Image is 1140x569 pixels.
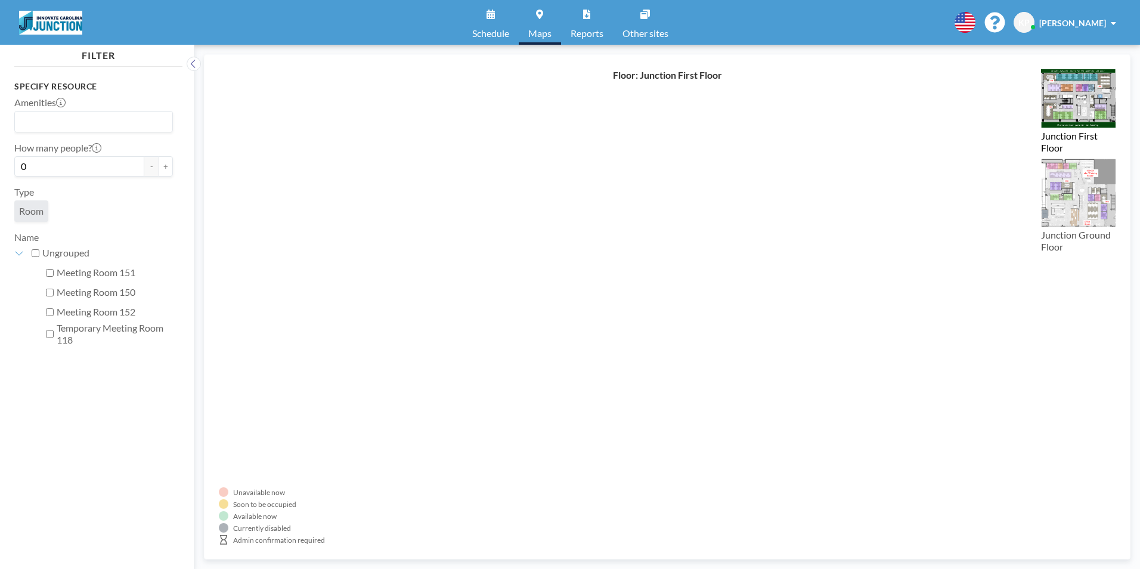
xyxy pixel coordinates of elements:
[571,29,603,38] span: Reports
[57,322,173,346] label: Temporary Meeting Room 118
[57,286,173,298] label: Meeting Room 150
[1018,17,1030,28] span: KP
[19,11,82,35] img: organization-logo
[1041,229,1111,252] label: Junction Ground Floor
[144,156,159,177] button: -
[14,97,66,109] label: Amenities
[233,488,285,497] div: Unavailable now
[42,247,173,259] label: Ungrouped
[57,267,173,279] label: Meeting Room 151
[14,142,101,154] label: How many people?
[233,536,325,545] div: Admin confirmation required
[1041,130,1098,153] label: Junction First Floor
[528,29,552,38] span: Maps
[233,500,296,509] div: Soon to be occupied
[233,512,277,521] div: Available now
[1039,18,1106,28] span: [PERSON_NAME]
[14,186,34,198] label: Type
[14,231,39,243] label: Name
[16,114,166,129] input: Search for option
[15,112,172,132] div: Search for option
[613,69,722,81] h4: Floor: Junction First Floor
[1041,69,1116,128] img: 3976ca476e1e6d5dd6c90708b3b90000.png
[622,29,668,38] span: Other sites
[159,156,173,177] button: +
[14,81,173,92] h3: Specify resource
[14,45,182,61] h4: FILTER
[1041,159,1116,227] img: 48647ba96d77f71270a56cbfe03b9728.png
[472,29,509,38] span: Schedule
[233,524,291,533] div: Currently disabled
[19,205,44,217] span: Room
[57,306,173,318] label: Meeting Room 152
